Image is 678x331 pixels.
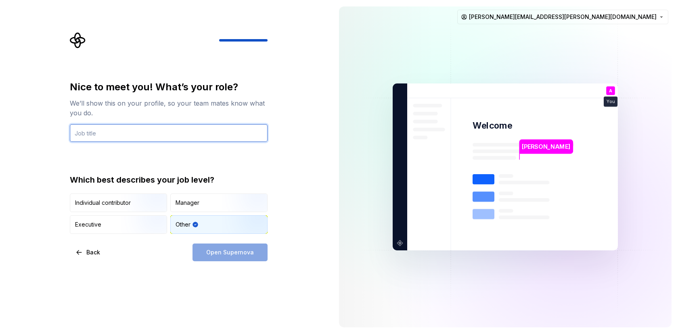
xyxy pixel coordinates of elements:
[75,199,131,207] div: Individual contributor
[457,10,668,24] button: [PERSON_NAME][EMAIL_ADDRESS][PERSON_NAME][DOMAIN_NAME]
[70,81,268,94] div: Nice to meet you! What’s your role?
[70,174,268,185] div: Which best describes your job level?
[70,124,268,142] input: Job title
[522,142,570,151] p: [PERSON_NAME]
[70,244,107,261] button: Back
[609,89,612,93] p: A
[75,221,101,229] div: Executive
[176,199,199,207] div: Manager
[607,100,615,104] p: You
[70,32,86,48] svg: Supernova Logo
[469,13,657,21] span: [PERSON_NAME][EMAIL_ADDRESS][PERSON_NAME][DOMAIN_NAME]
[70,98,268,118] div: We’ll show this on your profile, so your team mates know what you do.
[176,221,190,229] div: Other
[86,248,100,256] span: Back
[473,120,512,131] p: Welcome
